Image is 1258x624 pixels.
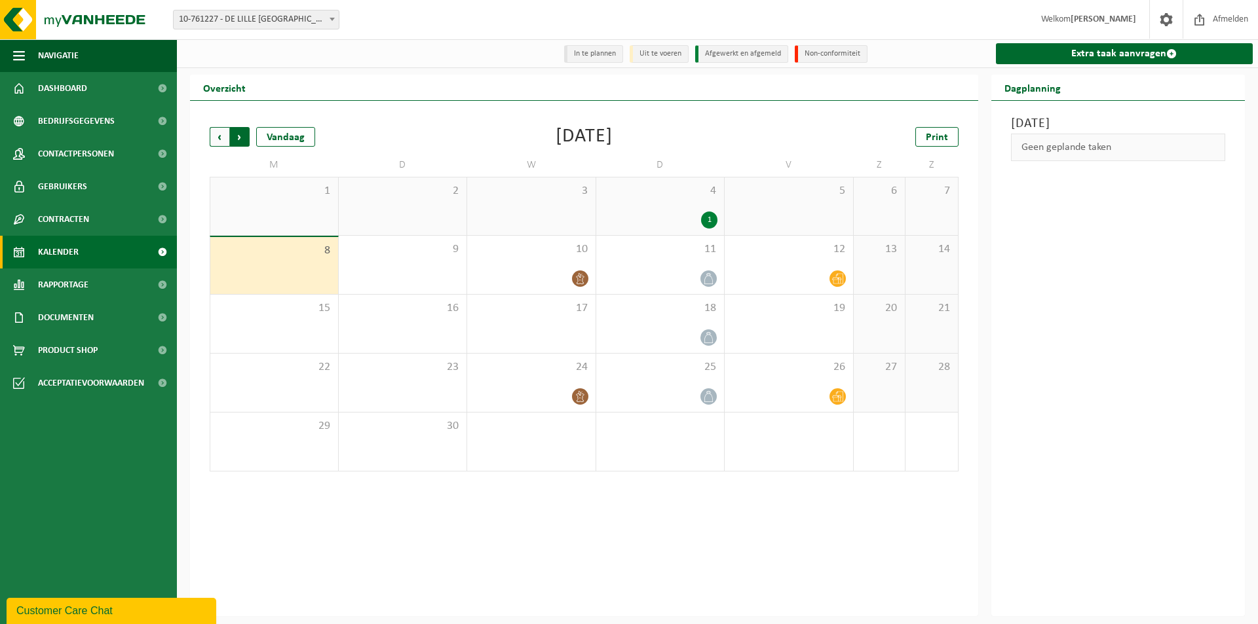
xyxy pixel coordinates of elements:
[905,153,958,177] td: Z
[556,127,613,147] div: [DATE]
[38,203,89,236] span: Contracten
[860,360,899,375] span: 27
[345,301,461,316] span: 16
[731,301,847,316] span: 19
[217,244,332,258] span: 8
[173,10,339,29] span: 10-761227 - DE LILLE NV - LENDELEDE
[345,419,461,433] span: 30
[603,301,718,316] span: 18
[38,301,94,334] span: Documenten
[474,184,589,198] span: 3
[174,10,339,29] span: 10-761227 - DE LILLE NV - LENDELEDE
[725,153,854,177] td: V
[217,360,332,375] span: 22
[860,301,899,316] span: 20
[7,595,219,624] iframe: chat widget
[630,45,689,63] li: Uit te voeren
[915,127,959,147] a: Print
[991,75,1074,100] h2: Dagplanning
[695,45,788,63] li: Afgewerkt en afgemeld
[1011,114,1226,134] h3: [DATE]
[731,242,847,257] span: 12
[38,268,88,301] span: Rapportage
[38,39,79,72] span: Navigatie
[912,242,951,257] span: 14
[912,360,951,375] span: 28
[38,72,87,105] span: Dashboard
[38,170,87,203] span: Gebruikers
[603,184,718,198] span: 4
[345,360,461,375] span: 23
[38,105,115,138] span: Bedrijfsgegevens
[1011,134,1226,161] div: Geen geplande taken
[217,184,332,198] span: 1
[467,153,596,177] td: W
[256,127,315,147] div: Vandaag
[230,127,250,147] span: Volgende
[345,242,461,257] span: 9
[474,360,589,375] span: 24
[860,242,899,257] span: 13
[474,301,589,316] span: 17
[38,138,114,170] span: Contactpersonen
[731,360,847,375] span: 26
[190,75,259,100] h2: Overzicht
[795,45,867,63] li: Non-conformiteit
[912,301,951,316] span: 21
[926,132,948,143] span: Print
[854,153,906,177] td: Z
[217,419,332,433] span: 29
[38,367,144,399] span: Acceptatievoorwaarden
[701,211,717,229] div: 1
[603,360,718,375] span: 25
[210,127,229,147] span: Vorige
[1071,14,1136,24] strong: [PERSON_NAME]
[474,242,589,257] span: 10
[210,153,339,177] td: M
[217,301,332,316] span: 15
[860,184,899,198] span: 6
[564,45,623,63] li: In te plannen
[339,153,468,177] td: D
[603,242,718,257] span: 11
[345,184,461,198] span: 2
[912,184,951,198] span: 7
[38,236,79,268] span: Kalender
[996,43,1253,64] a: Extra taak aanvragen
[596,153,725,177] td: D
[731,184,847,198] span: 5
[38,334,98,367] span: Product Shop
